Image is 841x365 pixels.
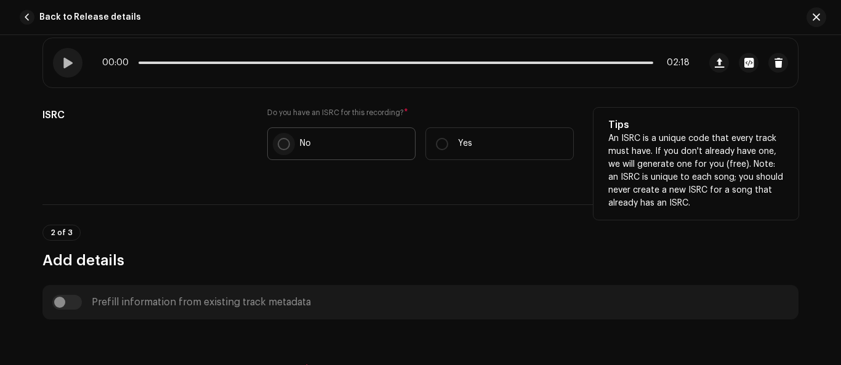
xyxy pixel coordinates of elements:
[300,137,311,150] p: No
[608,118,784,132] h5: Tips
[608,132,784,210] p: An ISRC is a unique code that every track must have. If you don't already have one, we will gener...
[458,137,472,150] p: Yes
[267,108,574,118] label: Do you have an ISRC for this recording?
[42,251,799,270] h3: Add details
[42,108,247,122] h5: ISRC
[658,58,690,68] span: 02:18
